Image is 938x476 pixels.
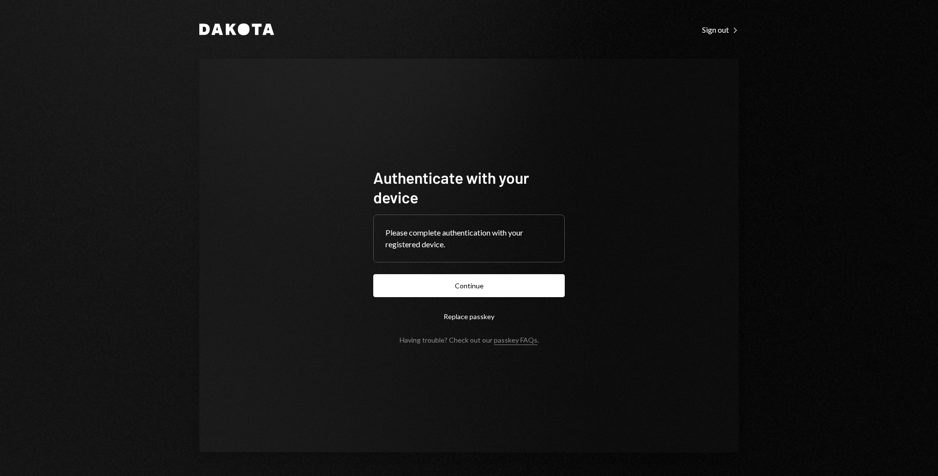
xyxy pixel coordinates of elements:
[494,336,537,345] a: passkey FAQs
[400,336,539,344] div: Having trouble? Check out our .
[373,168,565,207] h1: Authenticate with your device
[373,274,565,297] button: Continue
[702,25,739,35] div: Sign out
[385,227,553,250] div: Please complete authentication with your registered device.
[373,305,565,328] button: Replace passkey
[702,24,739,35] a: Sign out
